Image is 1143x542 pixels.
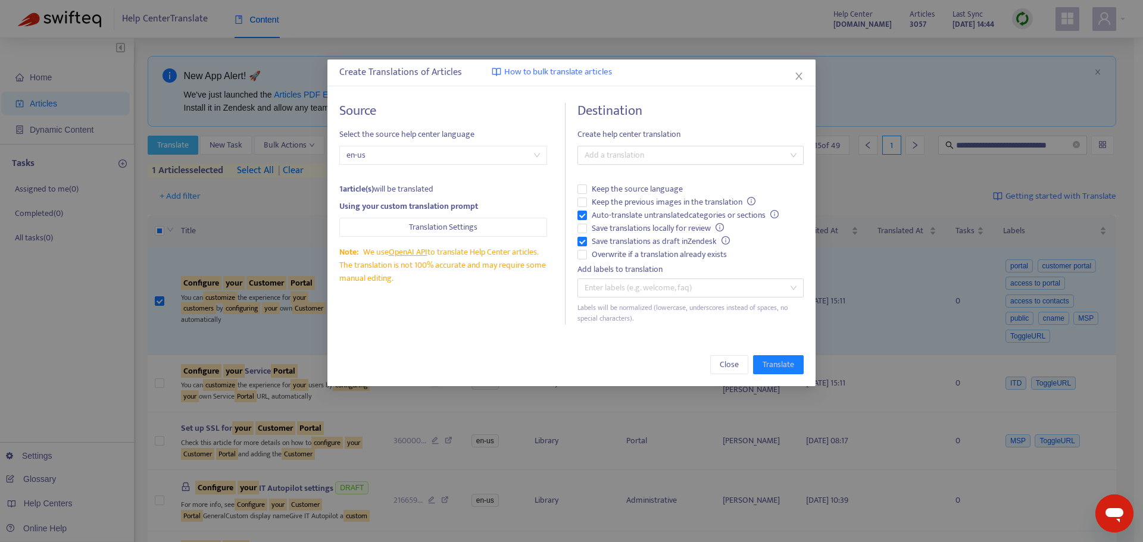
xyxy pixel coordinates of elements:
[794,71,804,81] span: close
[792,70,805,83] button: Close
[339,103,547,119] h4: Source
[577,103,804,119] h4: Destination
[587,222,729,235] span: Save translations locally for review
[587,209,783,222] span: Auto-translate untranslated categories or sections
[339,128,547,141] span: Select the source help center language
[747,197,755,205] span: info-circle
[753,355,804,374] button: Translate
[770,210,779,218] span: info-circle
[587,248,732,261] span: Overwrite if a translation already exists
[339,200,547,213] div: Using your custom translation prompt
[504,65,612,79] span: How to bulk translate articles
[492,67,501,77] img: image-link
[577,128,804,141] span: Create help center translation
[346,146,540,164] span: en-us
[587,196,760,209] span: Keep the previous images in the translation
[339,65,804,80] div: Create Translations of Articles
[577,263,804,276] div: Add labels to translation
[587,183,688,196] span: Keep the source language
[339,218,547,237] button: Translation Settings
[1095,494,1133,532] iframe: Button to launch messaging window
[409,221,477,234] span: Translation Settings
[389,245,427,259] a: OpenAI API
[710,355,748,374] button: Close
[339,245,358,259] span: Note:
[722,236,730,245] span: info-circle
[720,358,739,371] span: Close
[577,302,804,325] div: Labels will be normalized (lowercase, underscores instead of spaces, no special characters).
[587,235,735,248] span: Save translations as draft in Zendesk
[339,183,547,196] div: will be translated
[339,182,374,196] strong: 1 article(s)
[492,65,612,79] a: How to bulk translate articles
[339,246,547,285] div: We use to translate Help Center articles. The translation is not 100% accurate and may require so...
[716,223,724,231] span: info-circle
